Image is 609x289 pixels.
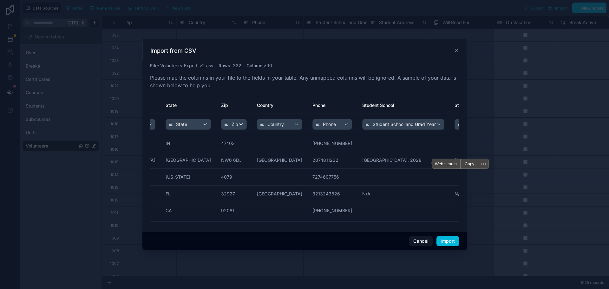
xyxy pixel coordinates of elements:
td: [US_STATE] [160,169,216,186]
td: [GEOGRAPHIC_DATA] [252,152,307,169]
span: Rows : [219,63,232,68]
th: Country [252,97,307,114]
td: CA [160,202,216,222]
td: FL [160,186,216,202]
span: 222 [233,63,241,68]
span: 10 [267,63,272,68]
span: File : [150,63,159,68]
td: [STREET_ADDRESS][GEOGRAPHIC_DATA][PERSON_NAME][STREET_ADDRESS][US_STATE] [449,152,592,169]
button: Student School and Grad Year [362,119,444,130]
span: State [176,121,187,128]
th: Student Address [449,97,592,114]
td: 32927 [216,186,252,202]
button: Country [257,119,302,130]
td: 3213243826 [307,186,357,202]
td: 2074811232 [307,152,357,169]
span: Columns : [246,63,266,68]
th: Phone [307,97,357,114]
td: N/A [449,186,592,202]
th: State [160,97,216,114]
th: Zip [216,97,252,114]
td: NW6 6DJ [216,152,252,169]
td: 47403 [216,135,252,152]
span: Phone [323,121,336,128]
td: 4079 [216,169,252,186]
td: [PHONE_NUMBER] [307,202,357,222]
button: Import [436,236,459,246]
button: State [166,119,211,130]
td: [GEOGRAPHIC_DATA], 2028 [357,152,449,169]
span: Country [267,121,284,128]
td: [PHONE_NUMBER] [307,135,357,152]
button: Phone [312,119,352,130]
div: scrollable content [150,97,459,221]
button: Zip [221,119,247,130]
h3: Import from CSV [150,47,196,55]
td: IN [160,135,216,152]
span: Volunteers-Export-v2.csv [160,63,213,68]
td: 7274607756 [307,169,357,186]
span: Web search [432,159,461,168]
div: Copy [461,159,478,168]
p: Please map the columns in your file to the fields in your table. Any unmapped columns will be ign... [150,74,459,89]
td: [GEOGRAPHIC_DATA] [160,152,216,169]
td: 92081 [216,202,252,222]
td: [GEOGRAPHIC_DATA] [252,186,307,202]
button: Cancel [409,236,433,246]
span: Zip [232,121,238,128]
th: Student School [357,97,449,114]
td: N/A [357,186,449,202]
span: Student School and Grad Year [373,121,436,128]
